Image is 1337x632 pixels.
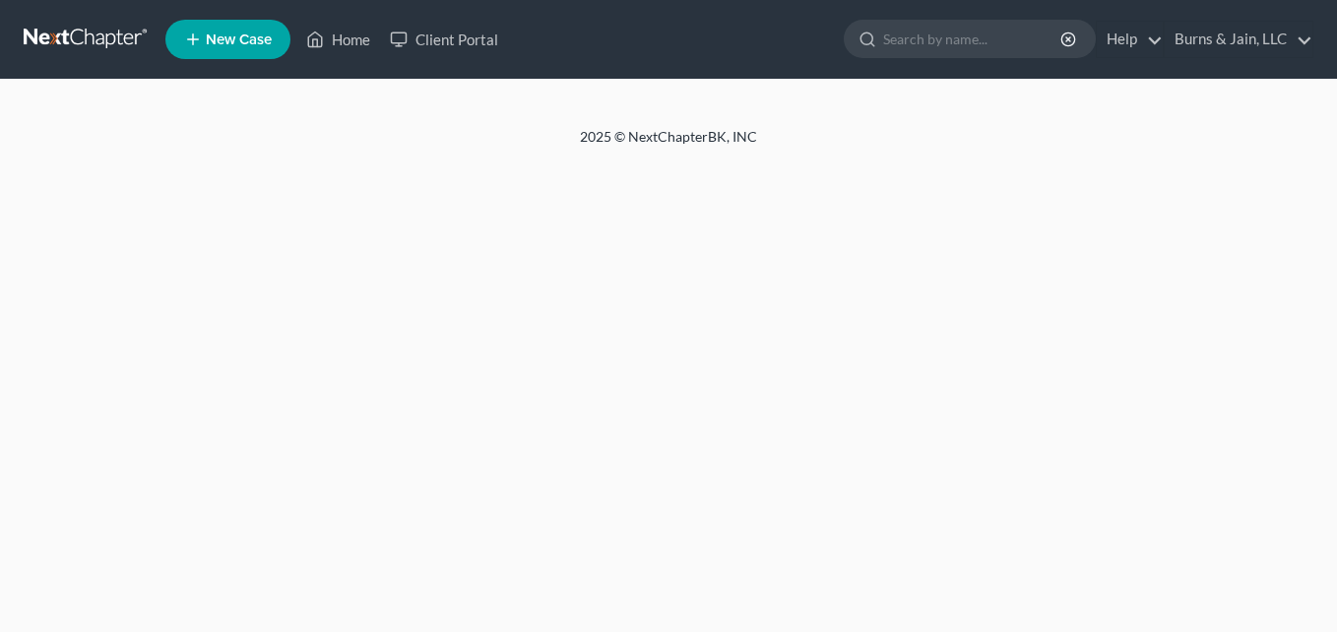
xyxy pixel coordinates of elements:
[883,21,1063,57] input: Search by name...
[380,22,508,57] a: Client Portal
[206,32,272,47] span: New Case
[296,22,380,57] a: Home
[1165,22,1312,57] a: Burns & Jain, LLC
[1097,22,1163,57] a: Help
[107,127,1230,162] div: 2025 © NextChapterBK, INC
